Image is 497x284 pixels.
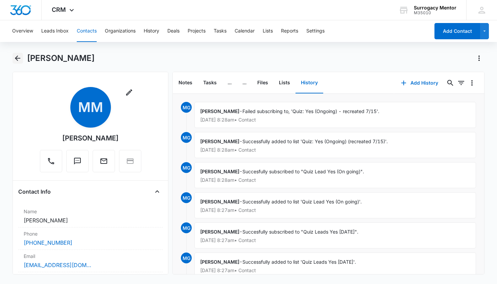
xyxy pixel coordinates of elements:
button: ... [222,72,237,93]
span: Succesfully subscribed to "Quiz Lead Yes (On going)". [242,169,364,174]
span: [PERSON_NAME] [200,108,239,114]
h4: Contact Info [18,188,51,196]
span: Successfully added to list 'Quiz Lead Yes (On going)'. [242,199,362,204]
button: Leads Inbox [41,20,69,42]
span: [PERSON_NAME] [200,259,239,265]
button: History [295,72,323,93]
button: Tasks [198,72,222,93]
button: Back [13,53,23,64]
button: History [144,20,159,42]
div: - [194,253,476,279]
div: Phone[PHONE_NUMBER] [18,227,163,250]
span: MG [181,192,192,203]
button: Add History [394,75,445,91]
button: Notes [173,72,198,93]
span: Successfully added to list 'Quiz Leads Yes [DATE]'. [242,259,356,265]
button: Files [252,72,274,93]
h1: [PERSON_NAME] [27,53,95,63]
button: Lists [274,72,295,93]
button: Reports [281,20,298,42]
button: Email [93,150,115,172]
p: [DATE] 8:28am • Contact [200,117,470,122]
button: Add Contact [434,23,480,39]
button: Search... [445,78,456,88]
span: MG [181,253,192,263]
div: account id [414,10,456,15]
div: - [194,102,476,128]
div: - [194,192,476,218]
button: Settings [306,20,325,42]
div: account name [414,5,456,10]
label: Phone [24,230,158,237]
p: [DATE] 8:28am • Contact [200,178,470,182]
p: [DATE] 8:27am • Contact [200,208,470,213]
span: MG [181,132,192,143]
label: Name [24,208,158,215]
span: MG [181,162,192,173]
a: Call [40,160,62,166]
button: Overflow Menu [467,78,477,88]
p: [DATE] 8:27am • Contact [200,238,470,243]
p: [DATE] 8:28am • Contact [200,148,470,152]
button: Calendar [235,20,255,42]
div: Email[EMAIL_ADDRESS][DOMAIN_NAME] [18,250,163,272]
span: Successfully added to list 'Quiz: Yes (Ongoing) (recreated 7/15)'. [242,138,388,144]
button: Contacts [77,20,97,42]
span: Failed subscribing to, 'Quiz: Yes (Ongoing) - recreated 7/15'. [242,108,379,114]
button: Close [152,186,163,197]
button: Tasks [214,20,227,42]
button: Overview [12,20,33,42]
div: - [194,132,476,158]
div: - [194,162,476,188]
div: [PERSON_NAME] [62,133,119,143]
a: [EMAIL_ADDRESS][DOMAIN_NAME] [24,261,91,269]
span: [PERSON_NAME] [200,199,239,204]
a: Email [93,160,115,166]
label: Email [24,253,158,260]
span: [PERSON_NAME] [200,229,239,235]
button: Call [40,150,62,172]
span: [PERSON_NAME] [200,169,239,174]
span: MG [181,222,192,233]
span: Succesfully subscribed to "Quiz Leads Yes [DATE]". [242,229,358,235]
div: Name[PERSON_NAME] [18,205,163,227]
p: [DATE] 8:27am • Contact [200,268,470,273]
a: [PHONE_NUMBER] [24,239,72,247]
button: Lists [263,20,273,42]
button: Deals [167,20,180,42]
button: ... [237,72,252,93]
dd: [PERSON_NAME] [24,216,158,224]
span: CRM [52,6,66,13]
a: Text [66,160,89,166]
div: - [194,222,476,248]
button: Filters [456,78,467,88]
button: Text [66,150,89,172]
button: Organizations [105,20,136,42]
span: MG [181,102,192,113]
button: Projects [188,20,206,42]
span: MM [70,87,111,128]
button: Actions [474,53,484,64]
span: [PERSON_NAME] [200,138,239,144]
